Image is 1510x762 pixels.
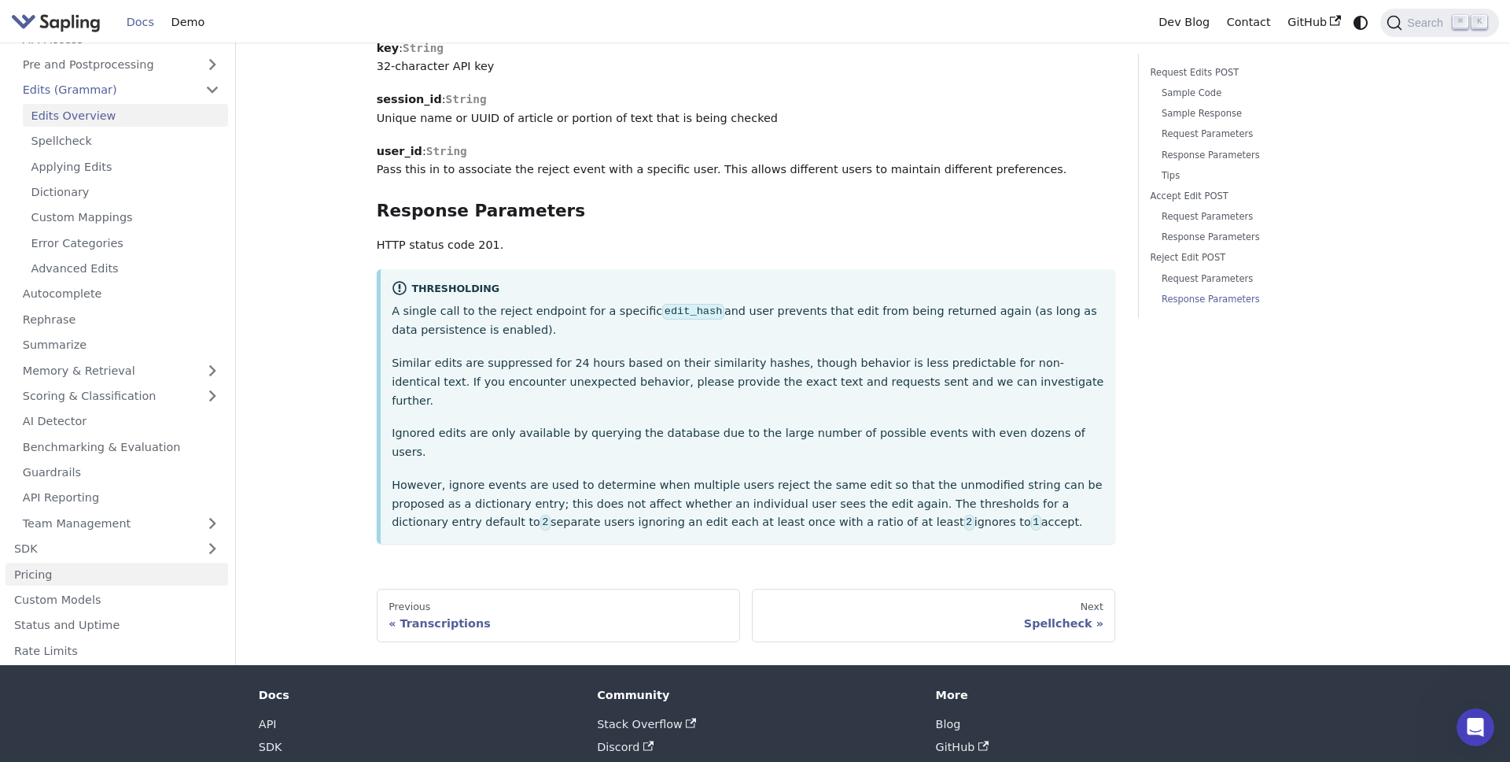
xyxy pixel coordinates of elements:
a: Request Parameters [1162,209,1358,224]
a: API [259,718,277,731]
strong: session_id [377,93,442,105]
a: Request Parameters [1162,127,1358,142]
a: Sapling.ai [11,11,106,34]
span: String [403,42,444,54]
img: Sapling.ai [11,11,101,34]
a: AI Detector [14,410,228,433]
code: 2 [540,515,551,531]
a: Sample Code [1162,86,1358,101]
p: Similar edits are suppressed for 24 hours based on their similarity hashes, though behavior is le... [392,354,1104,410]
a: Blog [936,718,961,731]
a: Scoring & Classification [14,385,228,408]
div: Community [597,688,913,702]
a: Applying Edits [23,155,228,178]
a: Autocomplete [14,283,228,305]
a: Team Management [14,512,228,535]
a: Dev Blog [1150,10,1217,35]
code: 2 [964,515,974,531]
a: Response Parameters [1162,148,1358,163]
div: Transcriptions [389,616,728,631]
span: Search [1402,17,1453,29]
a: Pricing [6,563,228,586]
span: String [446,93,487,105]
strong: key [377,42,399,54]
kbd: ⌘ [1453,15,1468,29]
div: Thresholding [392,280,1104,299]
a: Rephrase [14,308,228,331]
nav: Docs pages [377,589,1116,642]
a: GitHub [1279,10,1349,35]
p: However, ignore events are used to determine when multiple users reject the same edit so that the... [392,476,1104,532]
kbd: K [1471,15,1487,29]
a: Demo [163,10,213,35]
a: Memory & Retrieval [14,359,228,382]
a: Request Parameters [1162,272,1358,287]
p: Ignored edits are only available by querying the database due to the large number of possible eve... [392,424,1104,462]
a: Response Parameters [1162,292,1358,307]
p: : Unique name or UUID of article or portion of text that is being checked [377,91,1116,128]
a: Reject Edit POST [1151,250,1364,265]
a: Tips [1162,168,1358,183]
p: : 32-character API key [377,39,1116,77]
a: Guardrails [14,461,228,484]
a: NextSpellcheck [752,589,1116,642]
a: GitHub [936,741,989,753]
a: Accept Edit POST [1151,189,1364,204]
strong: user_id [377,145,422,157]
div: Previous [389,601,728,613]
div: Spellcheck [764,616,1103,631]
a: Stack Overflow [597,718,696,731]
a: Pre and Postprocessing [14,54,228,76]
a: Other Integrations [6,665,228,688]
p: HTTP status code 201. [377,236,1116,255]
h3: Response Parameters [377,201,1116,222]
a: Dictionary [23,181,228,204]
a: Request Edits POST [1151,65,1364,80]
div: More [936,688,1252,702]
a: Status and Uptime [6,614,228,637]
button: Switch between dark and light mode (currently system mode) [1350,11,1372,34]
a: Edits (Grammar) [14,79,228,102]
a: Benchmarking & Evaluation [14,435,228,458]
a: Docs [118,10,163,35]
p: : Pass this in to associate the reject event with a specific user. This allows different users to... [377,142,1116,180]
a: Edits Overview [23,104,228,127]
a: Rate Limits [6,639,228,662]
a: API Reporting [14,486,228,509]
button: Expand sidebar category 'SDK' [197,538,228,560]
code: edit_hash [662,304,724,320]
a: SDK [6,538,197,560]
div: Next [764,601,1103,613]
code: 1 [1031,515,1041,531]
a: Sample Response [1162,106,1358,121]
a: Response Parameters [1162,230,1358,245]
a: Custom Models [6,589,228,612]
a: Discord [597,741,654,753]
a: Advanced Edits [23,257,228,280]
a: Summarize [14,334,228,357]
a: PreviousTranscriptions [377,589,741,642]
div: Docs [259,688,575,702]
a: SDK [259,741,282,753]
iframe: Intercom live chat [1457,708,1494,746]
p: A single call to the reject endpoint for a specific and user prevents that edit from being return... [392,302,1104,340]
a: Custom Mappings [23,206,228,229]
span: String [426,145,467,157]
button: Search (Command+K) [1380,9,1498,37]
a: Contact [1218,10,1280,35]
a: Error Categories [23,231,228,254]
a: Spellcheck [23,130,228,153]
